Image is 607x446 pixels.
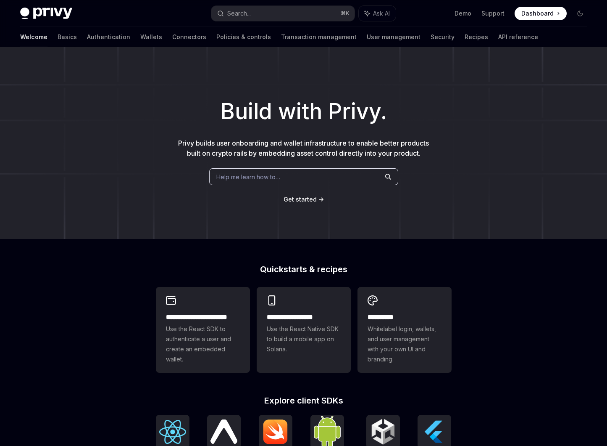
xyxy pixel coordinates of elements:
img: dark logo [20,8,72,19]
button: Ask AI [359,6,396,21]
span: ⌘ K [341,10,349,17]
img: Unity [370,418,397,445]
button: Search...⌘K [211,6,355,21]
a: Policies & controls [216,27,271,47]
a: User management [367,27,420,47]
button: Toggle dark mode [573,7,587,20]
span: Use the React SDK to authenticate a user and create an embedded wallet. [166,324,240,364]
span: Privy builds user onboarding and wallet infrastructure to enable better products built on crypto ... [178,139,429,157]
img: iOS (Swift) [262,419,289,444]
h2: Quickstarts & recipes [156,265,452,273]
a: Wallets [140,27,162,47]
a: Recipes [465,27,488,47]
a: **** *****Whitelabel login, wallets, and user management with your own UI and branding. [357,287,452,373]
span: Ask AI [373,9,390,18]
a: API reference [498,27,538,47]
h2: Explore client SDKs [156,396,452,405]
span: Dashboard [521,9,554,18]
span: Help me learn how to… [216,173,280,181]
a: Welcome [20,27,47,47]
img: React [159,420,186,444]
a: Support [481,9,505,18]
a: Transaction management [281,27,357,47]
div: Search... [227,8,251,19]
a: Authentication [87,27,130,47]
a: Dashboard [515,7,567,20]
h1: Build with Privy. [13,95,594,128]
a: Get started [284,195,317,204]
a: Demo [455,9,471,18]
a: **** **** **** ***Use the React Native SDK to build a mobile app on Solana. [257,287,351,373]
span: Use the React Native SDK to build a mobile app on Solana. [267,324,341,354]
a: Basics [58,27,77,47]
span: Whitelabel login, wallets, and user management with your own UI and branding. [368,324,441,364]
img: Flutter [421,418,448,445]
a: Connectors [172,27,206,47]
a: Security [431,27,455,47]
img: React Native [210,419,237,443]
